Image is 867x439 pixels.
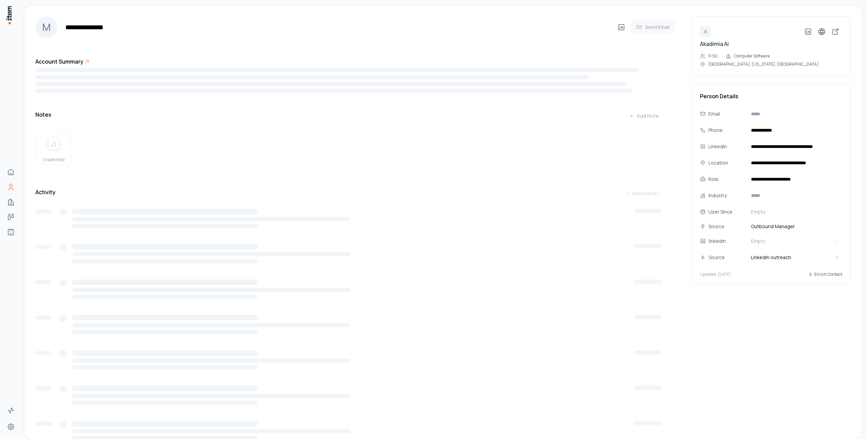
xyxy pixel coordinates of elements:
[708,126,746,134] div: Phone
[46,137,62,152] img: create note
[708,175,746,183] div: Role
[708,208,746,216] div: User Since
[708,223,746,230] div: Source
[751,238,765,244] span: Empty
[629,113,659,119] div: Add Note
[748,206,842,217] button: Empty
[43,157,65,163] span: Create Note
[623,109,664,123] button: Add Note
[708,159,746,167] div: Location
[700,92,842,100] h3: Person Details
[4,210,18,224] a: Deals
[35,57,83,66] h3: Account Summary
[734,53,770,59] p: Computer Software
[35,188,55,196] h3: Activity
[708,53,718,59] p: 11-50
[4,420,18,434] a: Settings
[4,165,18,179] a: Home
[700,26,711,37] div: A
[4,180,18,194] a: People
[4,404,18,417] a: Activity
[748,236,842,247] button: Empty
[708,110,746,118] div: Email
[4,195,18,209] a: Companies
[709,254,752,261] div: Source
[748,223,842,230] span: Outbound Manager
[700,272,731,277] p: Updated: [DATE]
[808,268,842,281] button: Enrich Contact
[709,237,752,245] div: linkedin
[35,16,57,38] div: M
[751,208,765,215] span: Empty
[708,62,819,67] p: [GEOGRAPHIC_DATA], [US_STATE], [GEOGRAPHIC_DATA]
[5,5,12,25] img: Item Brain Logo
[4,225,18,239] a: Agents
[35,111,51,119] h3: Notes
[37,131,71,165] button: create noteCreate Note
[708,192,746,199] div: Industry
[700,40,729,48] a: Akadimia Ai
[708,143,746,150] div: LinkedIn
